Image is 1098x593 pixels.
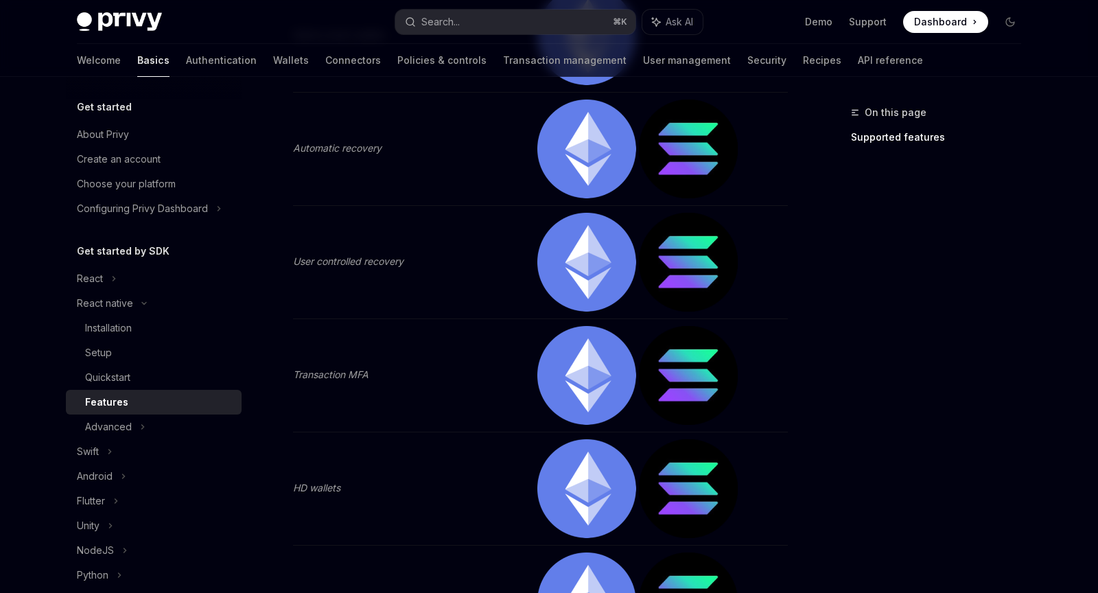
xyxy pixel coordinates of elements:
[999,11,1021,33] button: Toggle dark mode
[77,270,103,287] div: React
[273,44,309,77] a: Wallets
[66,390,242,415] a: Features
[85,320,132,336] div: Installation
[639,439,738,538] img: solana.png
[537,100,636,198] img: ethereum.png
[85,419,132,435] div: Advanced
[293,142,382,154] em: Automatic recovery
[397,44,487,77] a: Policies & controls
[137,44,170,77] a: Basics
[537,439,636,538] img: ethereum.png
[66,316,242,340] a: Installation
[395,10,635,34] button: Search...⌘K
[66,122,242,147] a: About Privy
[293,482,340,493] em: HD wallets
[639,326,738,425] img: solana.png
[77,44,121,77] a: Welcome
[851,126,1032,148] a: Supported features
[66,147,242,172] a: Create an account
[85,345,112,361] div: Setup
[643,44,731,77] a: User management
[849,15,887,29] a: Support
[421,14,460,30] div: Search...
[858,44,923,77] a: API reference
[77,243,170,259] h5: Get started by SDK
[186,44,257,77] a: Authentication
[747,44,786,77] a: Security
[537,326,636,425] img: ethereum.png
[66,365,242,390] a: Quickstart
[77,176,176,192] div: Choose your platform
[803,44,841,77] a: Recipes
[666,15,693,29] span: Ask AI
[77,126,129,143] div: About Privy
[903,11,988,33] a: Dashboard
[642,10,703,34] button: Ask AI
[914,15,967,29] span: Dashboard
[503,44,627,77] a: Transaction management
[77,468,113,485] div: Android
[77,443,99,460] div: Swift
[77,295,133,312] div: React native
[293,369,369,380] em: Transaction MFA
[77,567,108,583] div: Python
[66,340,242,365] a: Setup
[77,200,208,217] div: Configuring Privy Dashboard
[77,542,114,559] div: NodeJS
[85,369,130,386] div: Quickstart
[77,493,105,509] div: Flutter
[66,172,242,196] a: Choose your platform
[77,151,161,167] div: Create an account
[77,12,162,32] img: dark logo
[537,213,636,312] img: ethereum.png
[639,100,738,198] img: solana.png
[805,15,832,29] a: Demo
[639,213,738,312] img: solana.png
[85,394,128,410] div: Features
[77,518,100,534] div: Unity
[865,104,926,121] span: On this page
[613,16,627,27] span: ⌘ K
[77,99,132,115] h5: Get started
[293,255,404,267] em: User controlled recovery
[325,44,381,77] a: Connectors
